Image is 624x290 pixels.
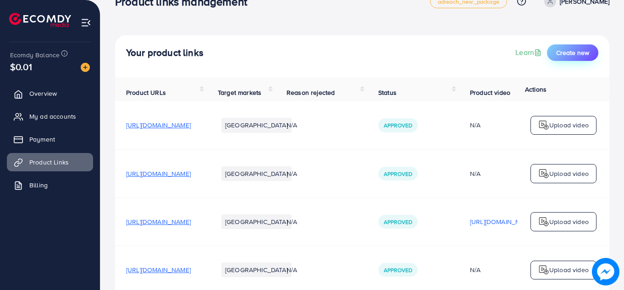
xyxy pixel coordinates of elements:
[538,168,549,179] img: logo
[384,121,412,129] span: Approved
[470,88,510,97] span: Product video
[556,48,589,57] span: Create new
[384,218,412,226] span: Approved
[470,169,535,178] div: N/A
[29,89,57,98] span: Overview
[126,169,191,178] span: [URL][DOMAIN_NAME]
[10,60,32,73] span: $0.01
[126,47,204,59] h4: Your product links
[218,88,261,97] span: Target markets
[384,266,412,274] span: Approved
[287,88,335,97] span: Reason rejected
[221,118,292,132] li: [GEOGRAPHIC_DATA]
[549,120,589,131] p: Upload video
[126,265,191,274] span: [URL][DOMAIN_NAME]
[287,120,297,130] span: N/A
[470,120,535,130] div: N/A
[29,112,76,121] span: My ad accounts
[29,158,69,167] span: Product Links
[7,153,93,171] a: Product Links
[81,17,91,28] img: menu
[538,120,549,131] img: logo
[126,217,191,226] span: [URL][DOMAIN_NAME]
[9,13,71,27] img: logo
[221,214,292,229] li: [GEOGRAPHIC_DATA]
[549,168,589,179] p: Upload video
[287,265,297,274] span: N/A
[221,166,292,181] li: [GEOGRAPHIC_DATA]
[525,85,547,94] span: Actions
[126,120,191,130] span: [URL][DOMAIN_NAME]
[287,217,297,226] span: N/A
[7,84,93,103] a: Overview
[592,258,619,285] img: image
[515,47,543,58] a: Learn
[7,176,93,194] a: Billing
[384,170,412,178] span: Approved
[470,216,535,227] p: [URL][DOMAIN_NAME]
[549,216,589,227] p: Upload video
[547,44,598,61] button: Create new
[549,264,589,275] p: Upload video
[287,169,297,178] span: N/A
[10,50,60,60] span: Ecomdy Balance
[126,88,166,97] span: Product URLs
[81,63,90,72] img: image
[29,181,48,190] span: Billing
[221,263,292,277] li: [GEOGRAPHIC_DATA]
[538,216,549,227] img: logo
[7,130,93,148] a: Payment
[378,88,397,97] span: Status
[470,265,535,274] div: N/A
[29,135,55,144] span: Payment
[7,107,93,126] a: My ad accounts
[538,264,549,275] img: logo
